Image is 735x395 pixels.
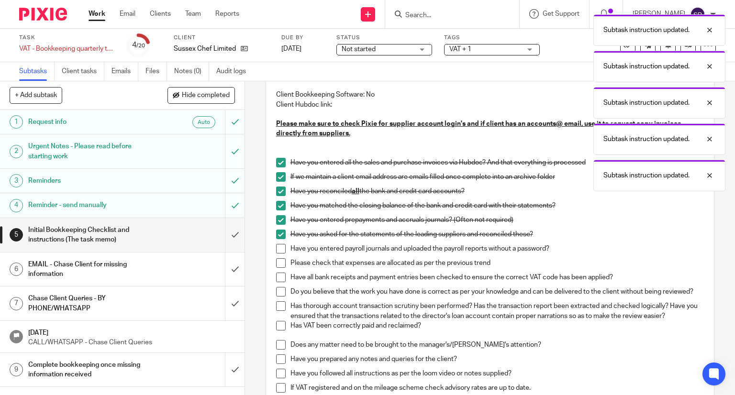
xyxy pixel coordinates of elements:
[10,228,23,241] div: 5
[132,40,145,51] div: 4
[603,134,690,144] p: Subtask instruction updated.
[185,9,201,19] a: Team
[10,263,23,276] div: 6
[19,8,67,21] img: Pixie
[174,34,269,42] label: Client
[10,297,23,310] div: 7
[28,326,235,338] h1: [DATE]
[290,354,704,364] p: Have you prepared any notes and queries for the client?
[89,9,105,19] a: Work
[603,62,690,71] p: Subtask instruction updated.
[290,301,704,321] p: Has thorough account transaction scrutiny been performed? Has the transaction report been extract...
[603,171,690,180] p: Subtask instruction updated.
[290,287,704,296] p: Do you believe that the work you have done is correct as per your knowledge and can be delivered ...
[290,273,704,282] p: Have all bank receipts and payment entries been checked to ensure the correct VAT code has been a...
[216,62,253,81] a: Audit logs
[281,45,301,52] span: [DATE]
[690,7,705,22] img: svg%3E
[342,46,376,53] span: Not started
[603,98,690,108] p: Subtask instruction updated.
[10,115,23,129] div: 1
[19,34,115,42] label: Task
[28,115,153,129] h1: Request info
[174,44,236,54] p: Sussex Chef Limited
[281,34,324,42] label: Due by
[10,87,62,103] button: + Add subtask
[336,34,432,42] label: Status
[290,158,704,167] p: Have you entered all the sales and purchase invoices via Hubdoc? And that everything is processed
[290,201,704,210] p: Have you matched the closing balance of the bank and credit card with their statements?
[145,62,167,81] a: Files
[290,230,704,239] p: Have you asked for the statements of the leading suppliers and reconciled these?
[120,9,135,19] a: Email
[276,121,682,137] u: Please make sure to check Pixie for supplier account login's and if client has an accounts@ email...
[19,44,115,54] div: VAT - Bookkeeping quarterly tasks
[290,244,704,253] p: Have you entered payroll journals and uploaded the payroll reports without a password?
[10,145,23,158] div: 2
[290,383,704,393] p: If VAT registered and on the mileage scheme check advisory rates are up to date.
[290,369,704,378] p: Have you followed all instructions as per the loom video or notes supplied?
[290,215,704,225] p: Have you entered prepayments and accruals journals? (Often not required)
[215,9,239,19] a: Reports
[276,90,704,99] p: Client Bookkeeping Software: No
[603,25,690,35] p: Subtask instruction updated.
[290,321,704,330] p: Has VAT been correctly paid and reclaimed?
[28,223,153,247] h1: Initial Bookkeeping Checklist and instructions (The task memo)
[136,43,145,48] small: /20
[150,9,171,19] a: Clients
[28,358,153,382] h1: Complete bookkeeping once missing information received
[28,174,153,188] h1: Reminders
[290,172,704,182] p: If we maintain a client email address are emails filled once complete into an archive folder
[182,92,230,99] span: Hide completed
[111,62,138,81] a: Emails
[28,198,153,212] h1: Reminder - send manually
[10,199,23,212] div: 4
[290,187,704,196] p: Have you reconciled the bank and credit card accounts?
[10,363,23,376] div: 9
[19,62,55,81] a: Subtasks
[352,188,359,195] u: all
[276,100,704,110] p: Client Hubdoc link:
[28,338,235,347] p: CALL/WHATSAPP - Chase Client Queries
[28,257,153,282] h1: EMAIL - Chase Client for missing information
[290,258,704,268] p: Please check that expenses are allocated as per the previous trend
[174,62,209,81] a: Notes (0)
[28,139,153,164] h1: Urgent Notes - Please read before starting work
[28,291,153,316] h1: Chase Client Queries - BY PHONE/WHATSAPP
[290,340,704,350] p: Does any matter need to be brought to the manager's/[PERSON_NAME]'s attention?
[192,116,215,128] div: Auto
[62,62,104,81] a: Client tasks
[167,87,235,103] button: Hide completed
[10,174,23,187] div: 3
